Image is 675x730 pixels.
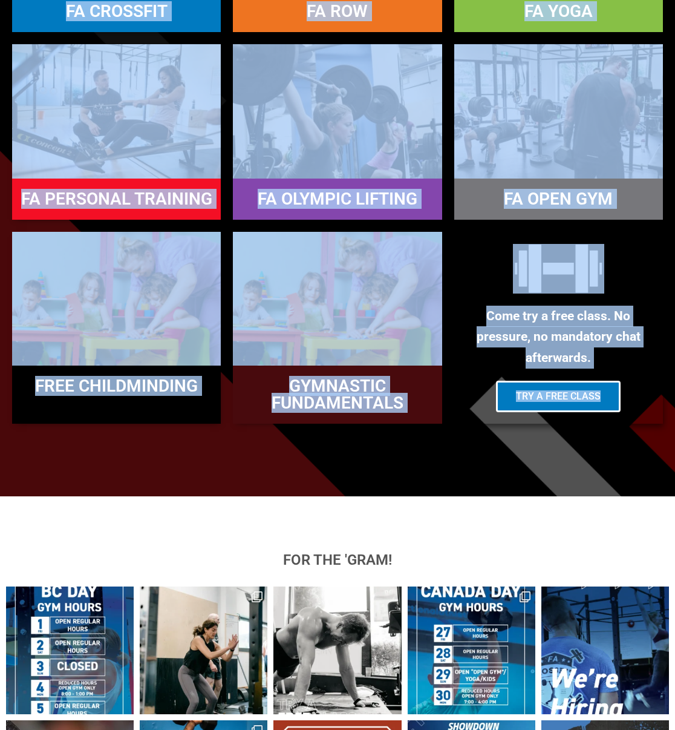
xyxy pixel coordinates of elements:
[524,1,593,21] a: FA YOGA
[21,189,212,209] a: FA PERSONAL TRAINING
[541,587,669,714] img: 𝗙𝘂𝗻𝗰𝘁𝗶𝗼𝗻𝗮𝗹 𝗔𝘁𝗵𝗹𝗲𝘁𝗶𝗰𝘀 𝗶𝘀 𝗛𝗶𝗿𝗶𝗻𝗴! 🏋 𝗙𝗶𝘁𝗻𝗲𝘀𝘀 𝗜𝗻𝘀𝘁𝗿𝘂𝗰𝘁𝗼𝗿 / 𝗣𝗲𝗿𝘀𝗼𝗻𝗮𝗹 𝗧𝗿𝗮𝗶𝗻𝗲𝗿 We’re looking for a dynam...
[35,376,198,396] a: FREE CHILDMINDING
[408,587,535,714] a: Clone
[496,381,621,412] a: Try a Free Class
[6,587,134,714] img: 🌲 BC DAY WEEKEND GYM HOURS 🌲 Here is our Hours for the upcoming long weekend! Friday, August 1 ✅ ...
[307,1,368,21] a: FA ROW
[504,189,613,209] a: FA OPEN GYM
[273,587,401,714] img: 🚨 𝐓𝐑𝐘 𝐀 𝐅𝐑𝐄𝐄 𝐂𝐋𝐀𝐒𝐒 𝐀𝐓 𝐅𝐔𝐍𝐂𝐓𝐈𝐎𝐍𝐀𝐋 𝐀𝐓𝐇𝐋𝐄𝐓𝐈𝐂𝐒 🚨 ⁠ Thinking of joining? Come see what we’re all about...
[252,591,262,602] svg: Clone
[272,376,403,413] a: GYMNASTIC FUNDAMENTALS
[477,309,641,365] strong: Come try a free class. No pressure, no mandatory chat afterwards.
[408,587,535,714] img: 🇨🇦 CANADA DAY WEEKEND GYM HOURS 🇨🇦 We’re adjusting our schedule for the Canada Day long weekend! ...
[516,392,601,401] span: Try a Free Class
[140,587,267,714] img: At Functional Athletics, Murph Day is more than a workout—it’s a moment to come together as a com...
[258,189,417,209] a: FA OLYMPIC LIFTING
[6,553,669,567] h5: for the 'gram!
[66,1,168,21] a: FA CROSSFIT
[520,591,530,602] svg: Clone
[140,587,267,714] a: Clone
